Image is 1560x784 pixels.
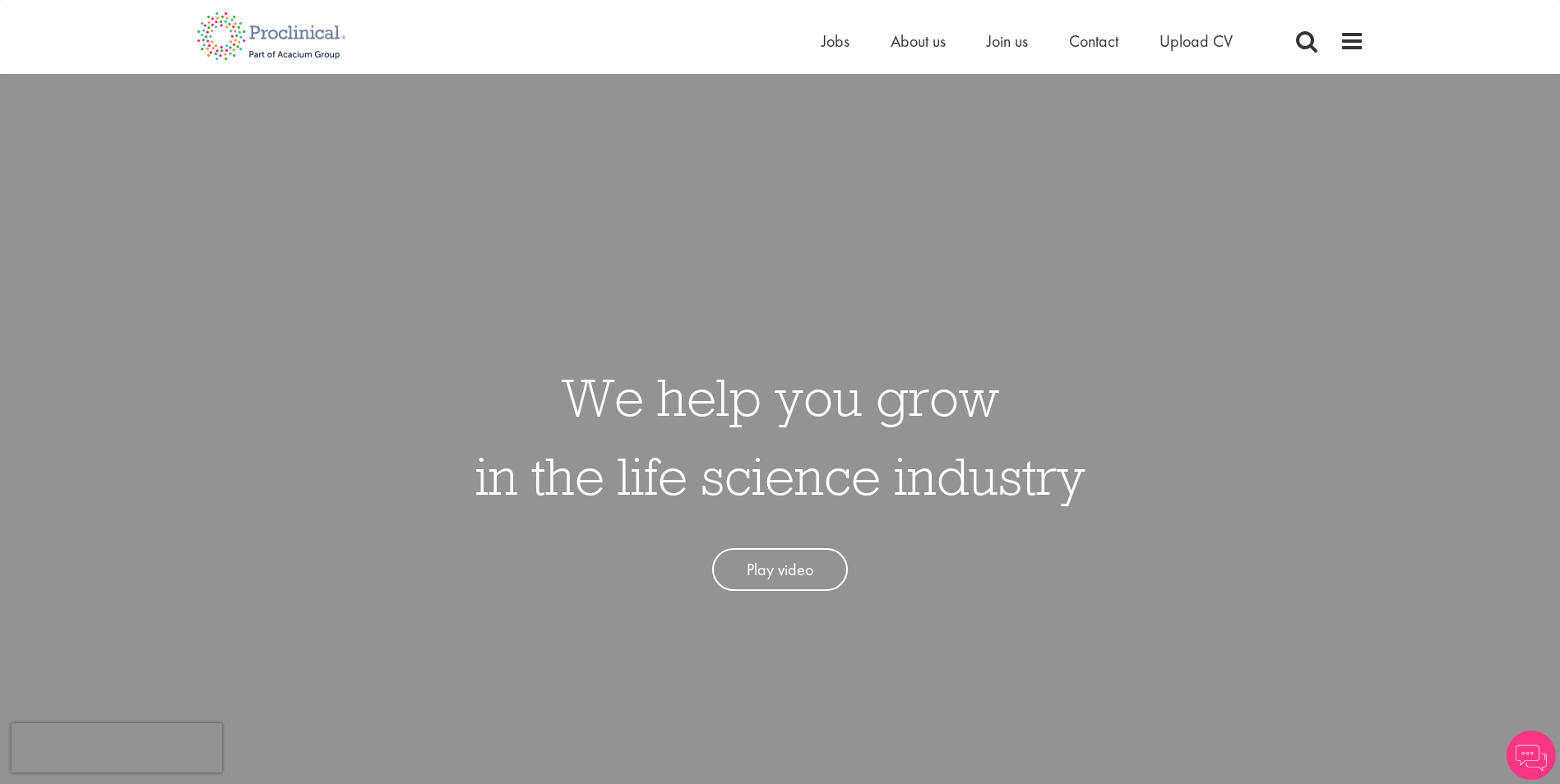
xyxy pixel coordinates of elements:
a: About us [891,30,946,52]
h1: We help you grow in the life science industry [475,357,1086,515]
a: Upload CV [1160,30,1233,52]
img: Chatbot [1507,731,1556,780]
a: Play video [712,548,848,592]
a: Contact [1069,30,1118,52]
a: Jobs [822,30,849,52]
a: Join us [987,30,1028,52]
